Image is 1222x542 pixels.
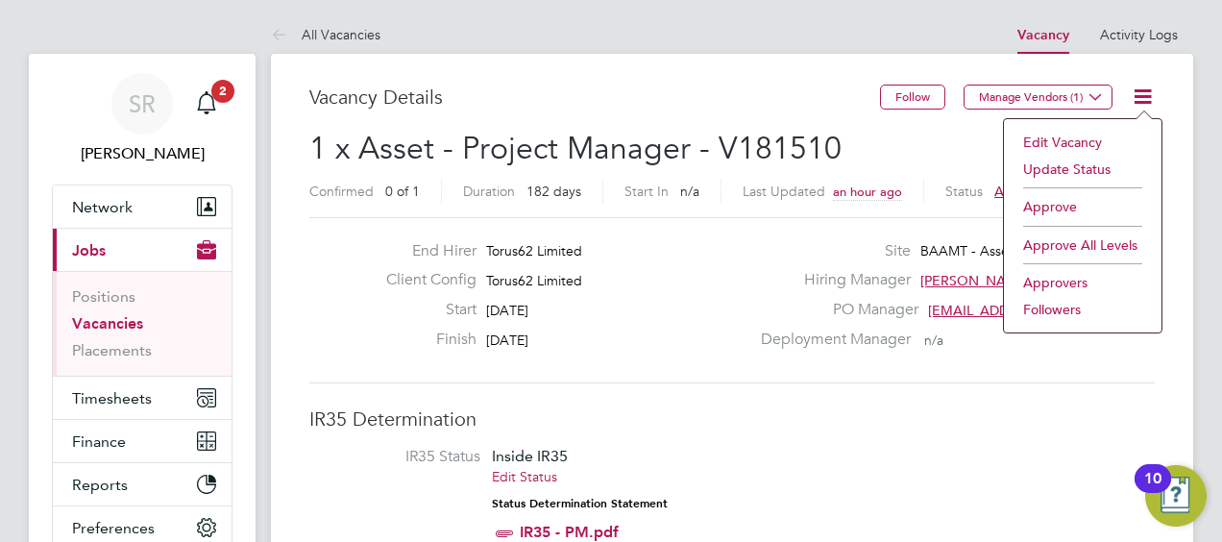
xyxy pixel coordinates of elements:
[492,497,668,510] strong: Status Determination Statement
[371,300,477,320] label: Start
[53,463,232,505] button: Reports
[749,270,911,290] label: Hiring Manager
[486,332,528,349] span: [DATE]
[385,183,420,200] span: 0 of 1
[52,142,232,165] span: Steph Riley
[309,130,842,167] span: 1 x Asset - Project Manager - V181510
[749,330,911,350] label: Deployment Manager
[1145,465,1207,527] button: Open Resource Center, 10 new notifications
[994,183,1139,200] span: Awaiting approval - 0/2
[1144,479,1161,504] div: 10
[526,183,581,200] span: 182 days
[924,332,943,349] span: n/a
[371,330,477,350] label: Finish
[920,242,1098,259] span: BAAMT - Asset Management
[129,91,156,116] span: SR
[680,183,699,200] span: n/a
[1017,27,1069,43] a: Vacancy
[72,389,152,407] span: Timesheets
[72,198,133,216] span: Network
[743,183,825,200] label: Last Updated
[52,73,232,165] a: SR[PERSON_NAME]
[749,300,918,320] label: PO Manager
[1100,26,1178,43] a: Activity Logs
[53,377,232,419] button: Timesheets
[329,447,480,467] label: IR35 Status
[964,85,1112,110] button: Manage Vendors (1)
[492,468,557,485] a: Edit Status
[920,272,1031,289] span: [PERSON_NAME]
[880,85,945,110] button: Follow
[1014,232,1152,259] li: Approve All Levels
[371,241,477,261] label: End Hirer
[371,270,477,290] label: Client Config
[72,241,106,259] span: Jobs
[309,85,880,110] h3: Vacancy Details
[463,183,515,200] label: Duration
[486,272,582,289] span: Torus62 Limited
[624,183,669,200] label: Start In
[309,183,374,200] label: Confirmed
[1014,156,1152,183] li: Update Status
[72,287,135,306] a: Positions
[271,26,380,43] a: All Vacancies
[53,185,232,228] button: Network
[520,523,619,541] a: IR35 - PM.pdf
[72,476,128,494] span: Reports
[1014,296,1152,323] li: Followers
[187,73,226,135] a: 2
[309,406,1155,431] h3: IR35 Determination
[72,341,152,359] a: Placements
[486,302,528,319] span: [DATE]
[72,432,126,451] span: Finance
[945,183,983,200] label: Status
[486,242,582,259] span: Torus62 Limited
[1014,129,1152,156] li: Edit Vacancy
[53,420,232,462] button: Finance
[833,184,902,200] span: an hour ago
[53,271,232,376] div: Jobs
[1014,269,1152,296] li: Approvers
[53,229,232,271] button: Jobs
[72,519,155,537] span: Preferences
[492,447,568,465] span: Inside IR35
[211,80,234,103] span: 2
[749,241,911,261] label: Site
[1014,193,1152,220] li: Approve
[72,314,143,333] a: Vacancies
